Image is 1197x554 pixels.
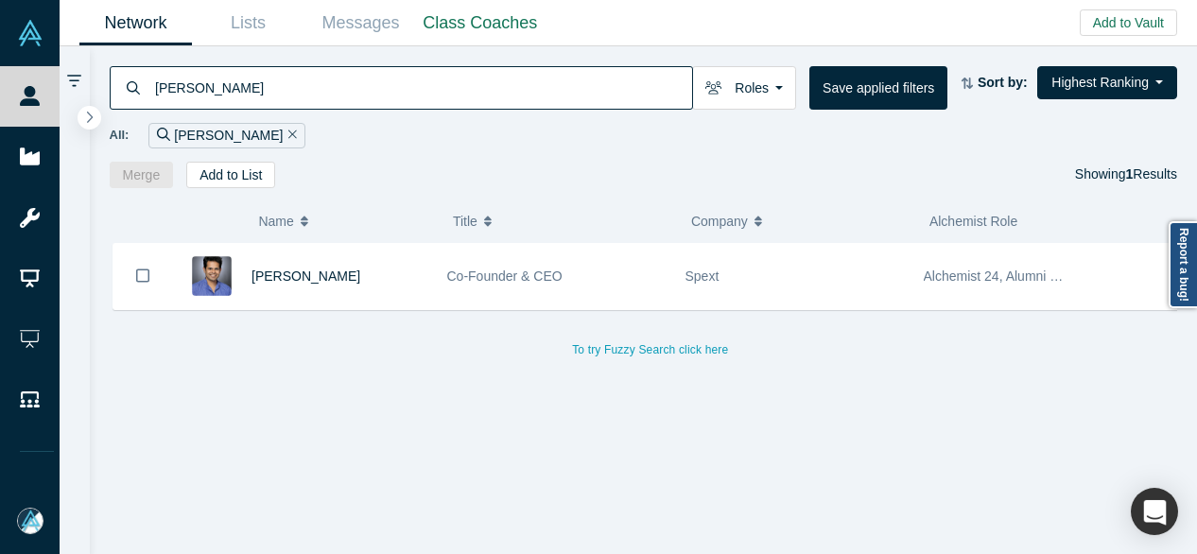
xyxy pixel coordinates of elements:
div: Showing [1075,162,1177,188]
a: Class Coaches [417,1,544,45]
button: Title [453,201,671,241]
span: Results [1126,166,1177,182]
a: Network [79,1,192,45]
span: Name [258,201,293,241]
button: Remove Filter [283,125,297,147]
span: Title [453,201,477,241]
span: Co-Founder & CEO [447,268,563,284]
button: Name [258,201,433,241]
a: Report a bug! [1169,221,1197,308]
span: Company [691,201,748,241]
span: All: [110,126,130,145]
button: Roles [692,66,796,110]
img: Anup Gosavi's Profile Image [192,256,232,296]
a: [PERSON_NAME] [252,268,360,284]
button: Highest Ranking [1037,66,1177,99]
button: Add to List [186,162,275,188]
span: Alchemist 24, Alumni Mentor [924,268,1091,284]
a: Lists [192,1,304,45]
button: Bookmark [113,243,172,309]
div: [PERSON_NAME] [148,123,305,148]
a: Messages [304,1,417,45]
img: Mia Scott's Account [17,508,43,534]
button: Add to Vault [1080,9,1177,36]
input: Search by name, title, company, summary, expertise, investment criteria or topics of focus [153,65,692,110]
strong: Sort by: [978,75,1028,90]
span: Alchemist Role [929,214,1017,229]
button: Merge [110,162,174,188]
button: To try Fuzzy Search click here [559,338,741,362]
button: Company [691,201,910,241]
strong: 1 [1126,166,1134,182]
button: Save applied filters [809,66,947,110]
img: Alchemist Vault Logo [17,20,43,46]
span: Spext [685,268,720,284]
